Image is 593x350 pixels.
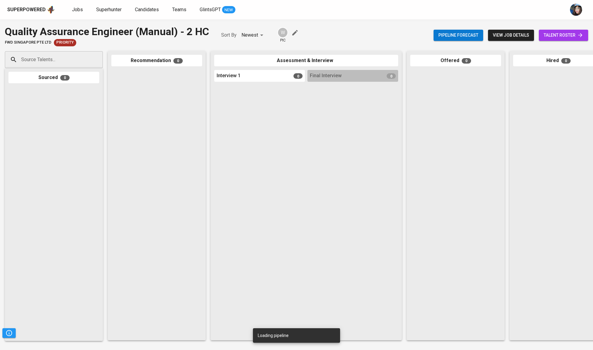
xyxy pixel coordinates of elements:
a: Superpoweredapp logo [7,5,55,14]
span: FWD Singapore Pte Ltd [5,40,51,45]
a: Teams [172,6,188,14]
span: 0 [173,58,183,64]
span: Teams [172,7,186,12]
a: Candidates [135,6,160,14]
p: Newest [241,31,258,39]
div: New Job received from Demand Team [54,39,76,46]
button: Open [100,59,101,60]
a: Superhunter [96,6,123,14]
span: view job details [493,31,529,39]
div: pic [277,27,288,43]
span: NEW [222,7,235,13]
span: Superhunter [96,7,122,12]
div: Recommendation [111,55,202,67]
button: view job details [488,30,534,41]
div: Superpowered [7,6,46,13]
span: Pipeline forecast [438,31,478,39]
div: Sourced [8,72,99,84]
div: Quality Assurance Engineer (Manual) - 2 HC [5,24,209,39]
div: Loading pipeline [258,330,289,341]
span: 0 [561,58,571,64]
a: GlintsGPT NEW [200,6,235,14]
span: GlintsGPT [200,7,221,12]
a: talent roster [539,30,588,41]
span: Final Interview [310,72,342,79]
button: Pipeline Triggers [2,328,16,338]
button: Pipeline forecast [434,30,483,41]
p: Sort By [221,31,237,39]
span: 0 [293,73,303,79]
span: 0 [387,73,396,79]
span: Jobs [72,7,83,12]
span: Candidates [135,7,159,12]
span: 0 [462,58,471,64]
span: Priority [54,40,76,45]
span: talent roster [544,31,583,39]
div: Newest [241,30,265,41]
div: Offered [410,55,501,67]
a: Jobs [72,6,84,14]
img: diazagista@glints.com [570,4,582,16]
span: Interview 1 [217,72,241,79]
div: Assessment & Interview [214,55,398,67]
img: app logo [47,5,55,14]
span: 0 [60,75,70,81]
div: W [277,27,288,38]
